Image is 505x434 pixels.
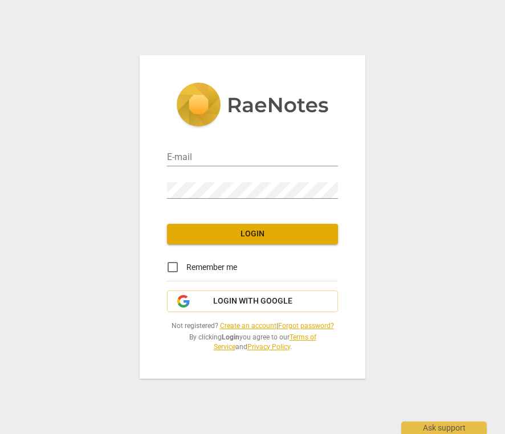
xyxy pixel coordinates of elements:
[401,421,487,434] div: Ask support
[247,343,290,351] a: Privacy Policy
[220,322,276,330] a: Create an account
[176,228,329,240] span: Login
[176,83,329,129] img: 5ac2273c67554f335776073100b6d88f.svg
[167,290,338,312] button: Login with Google
[222,333,239,341] b: Login
[213,296,292,307] span: Login with Google
[214,333,316,351] a: Terms of Service
[167,321,338,331] span: Not registered? |
[167,333,338,351] span: By clicking you agree to our and .
[278,322,334,330] a: Forgot password?
[186,261,237,273] span: Remember me
[167,224,338,244] button: Login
